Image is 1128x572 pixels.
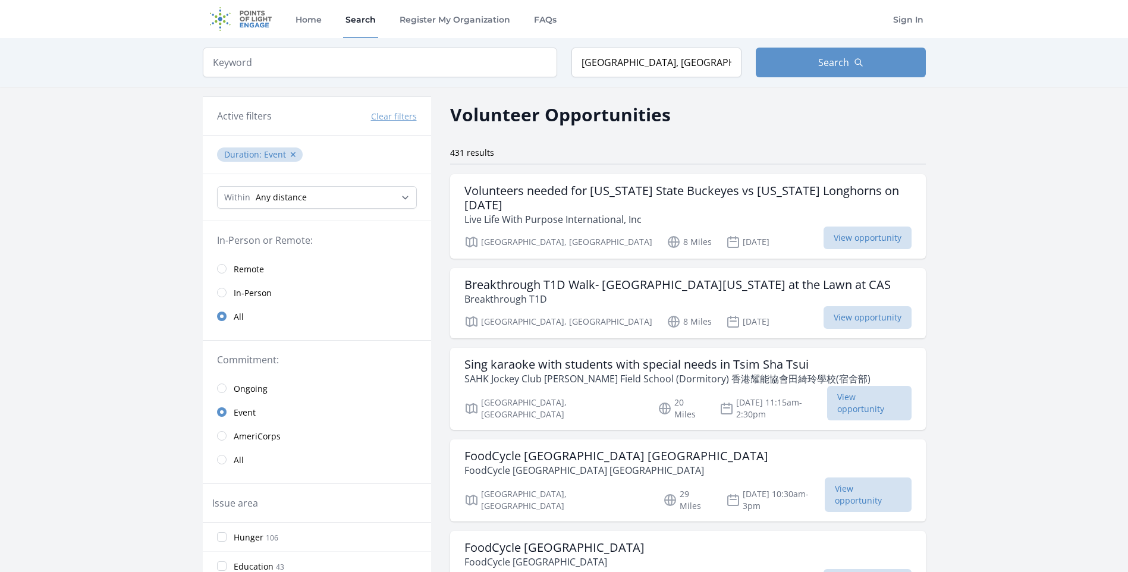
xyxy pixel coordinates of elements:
[234,532,263,543] span: Hunger
[450,147,494,158] span: 431 results
[203,448,431,472] a: All
[203,281,431,304] a: In-Person
[450,348,926,430] a: Sing karaoke with students with special needs in Tsim Sha Tsui SAHK Jockey Club [PERSON_NAME] Fie...
[217,109,272,123] h3: Active filters
[203,257,431,281] a: Remote
[217,186,417,209] select: Search Radius
[464,397,644,420] p: [GEOGRAPHIC_DATA], [GEOGRAPHIC_DATA]
[464,555,645,569] p: FoodCycle [GEOGRAPHIC_DATA]
[234,454,244,466] span: All
[224,149,264,160] span: Duration :
[264,149,286,160] span: Event
[234,287,272,299] span: In-Person
[464,278,891,292] h3: Breakthrough T1D Walk- [GEOGRAPHIC_DATA][US_STATE] at the Lawn at CAS
[203,400,431,424] a: Event
[726,488,825,512] p: [DATE] 10:30am-3pm
[726,235,769,249] p: [DATE]
[464,292,891,306] p: Breakthrough T1D
[203,48,557,77] input: Keyword
[719,397,827,420] p: [DATE] 11:15am-2:30pm
[276,562,284,572] span: 43
[667,235,712,249] p: 8 Miles
[371,111,417,122] button: Clear filters
[464,357,871,372] h3: Sing karaoke with students with special needs in Tsim Sha Tsui
[663,488,712,512] p: 29 Miles
[217,353,417,367] legend: Commitment:
[234,407,256,419] span: Event
[824,227,912,249] span: View opportunity
[217,233,417,247] legend: In-Person or Remote:
[234,263,264,275] span: Remote
[464,184,912,212] h3: Volunteers needed for [US_STATE] State Buckeyes vs [US_STATE] Longhorns on [DATE]
[234,311,244,323] span: All
[825,477,911,512] span: View opportunity
[464,315,652,329] p: [GEOGRAPHIC_DATA], [GEOGRAPHIC_DATA]
[726,315,769,329] p: [DATE]
[266,533,278,543] span: 106
[290,149,297,161] button: ✕
[234,430,281,442] span: AmeriCorps
[464,449,768,463] h3: FoodCycle [GEOGRAPHIC_DATA] [GEOGRAPHIC_DATA]
[464,212,912,227] p: Live Life With Purpose International, Inc
[756,48,926,77] button: Search
[450,268,926,338] a: Breakthrough T1D Walk- [GEOGRAPHIC_DATA][US_STATE] at the Lawn at CAS Breakthrough T1D [GEOGRAPHI...
[234,383,268,395] span: Ongoing
[827,386,912,420] span: View opportunity
[450,101,671,128] h2: Volunteer Opportunities
[464,235,652,249] p: [GEOGRAPHIC_DATA], [GEOGRAPHIC_DATA]
[667,315,712,329] p: 8 Miles
[217,532,227,542] input: Hunger 106
[571,48,741,77] input: Location
[824,306,912,329] span: View opportunity
[450,174,926,259] a: Volunteers needed for [US_STATE] State Buckeyes vs [US_STATE] Longhorns on [DATE] Live Life With ...
[217,561,227,571] input: Education 43
[464,488,649,512] p: [GEOGRAPHIC_DATA], [GEOGRAPHIC_DATA]
[464,540,645,555] h3: FoodCycle [GEOGRAPHIC_DATA]
[450,439,926,521] a: FoodCycle [GEOGRAPHIC_DATA] [GEOGRAPHIC_DATA] FoodCycle [GEOGRAPHIC_DATA] [GEOGRAPHIC_DATA] [GEOG...
[464,463,768,477] p: FoodCycle [GEOGRAPHIC_DATA] [GEOGRAPHIC_DATA]
[464,372,871,386] p: SAHK Jockey Club [PERSON_NAME] Field School (Dormitory) 香港耀能協會田綺玲學校(宿舍部)
[203,304,431,328] a: All
[212,496,258,510] legend: Issue area
[818,55,849,70] span: Search
[203,424,431,448] a: AmeriCorps
[658,397,705,420] p: 20 Miles
[203,376,431,400] a: Ongoing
